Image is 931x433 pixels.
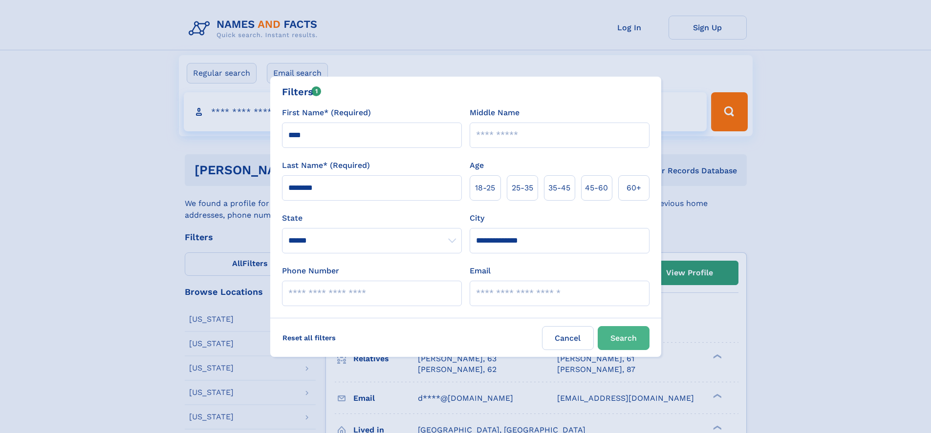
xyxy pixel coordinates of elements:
label: Last Name* (Required) [282,160,370,171]
div: Filters [282,84,322,99]
span: 45‑60 [585,182,608,194]
span: 18‑25 [475,182,495,194]
label: Middle Name [470,107,520,119]
label: Reset all filters [276,326,342,350]
label: Cancel [542,326,594,350]
span: 35‑45 [548,182,570,194]
span: 25‑35 [512,182,533,194]
label: Email [470,265,491,277]
button: Search [598,326,650,350]
label: Phone Number [282,265,339,277]
label: Age [470,160,484,171]
label: First Name* (Required) [282,107,371,119]
span: 60+ [627,182,641,194]
label: City [470,212,484,224]
label: State [282,212,462,224]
